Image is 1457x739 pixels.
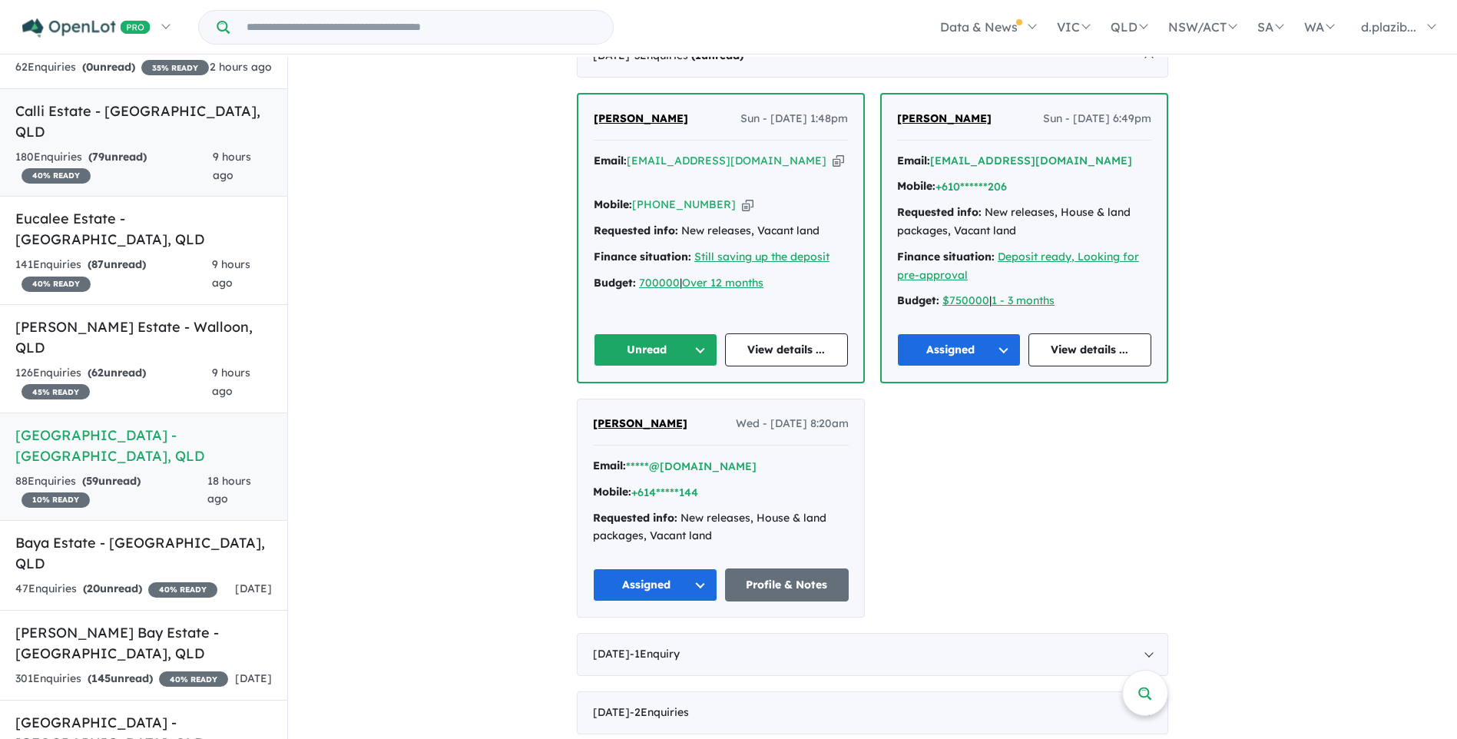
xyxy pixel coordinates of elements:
span: 145 [91,671,111,685]
div: 141 Enquir ies [15,256,212,293]
div: | [897,292,1151,310]
strong: ( unread) [82,474,141,488]
strong: ( unread) [88,150,147,164]
span: [PERSON_NAME] [897,111,992,125]
div: 47 Enquir ies [15,580,217,598]
span: [PERSON_NAME] [593,416,687,430]
a: View details ... [725,333,849,366]
a: $750000 [942,293,989,307]
span: 20 [87,582,100,595]
a: 700000 [639,276,680,290]
a: [PHONE_NUMBER] [632,197,736,211]
span: 10 % READY [22,492,90,508]
strong: Budget: [897,293,939,307]
span: 79 [92,150,104,164]
span: 62 [91,366,104,379]
h5: Eucalee Estate - [GEOGRAPHIC_DATA] , QLD [15,208,272,250]
span: Wed - [DATE] 8:20am [736,415,849,433]
a: [PERSON_NAME] [897,110,992,128]
button: [EMAIL_ADDRESS][DOMAIN_NAME] [930,153,1132,169]
button: Copy [833,153,844,169]
button: Assigned [593,568,717,601]
span: 2 hours ago [210,60,272,74]
span: d.plazib... [1361,19,1416,35]
span: 18 hours ago [207,474,251,506]
button: Copy [742,197,753,213]
span: [PERSON_NAME] [594,111,688,125]
strong: ( unread) [82,60,135,74]
strong: Mobile: [593,485,631,499]
img: Openlot PRO Logo White [22,18,151,38]
a: [PERSON_NAME] [593,415,687,433]
span: 0 [86,60,93,74]
div: New releases, House & land packages, Vacant land [897,204,1151,240]
strong: Requested info: [897,205,982,219]
div: 180 Enquir ies [15,148,213,185]
a: [EMAIL_ADDRESS][DOMAIN_NAME] [627,154,826,167]
strong: ( unread) [88,366,146,379]
a: Still saving up the deposit [694,250,829,263]
h5: [PERSON_NAME] Estate - Walloon , QLD [15,316,272,358]
span: 9 hours ago [213,150,251,182]
button: Unread [594,333,717,366]
span: 59 [86,474,98,488]
span: 45 % READY [22,384,90,399]
strong: Mobile: [897,179,935,193]
strong: Requested info: [594,224,678,237]
a: Over 12 months [682,276,763,290]
h5: Baya Estate - [GEOGRAPHIC_DATA] , QLD [15,532,272,574]
span: 40 % READY [148,582,217,598]
span: [DATE] [235,671,272,685]
div: New releases, House & land packages, Vacant land [593,509,849,546]
h5: [GEOGRAPHIC_DATA] - [GEOGRAPHIC_DATA] , QLD [15,425,272,466]
span: Sun - [DATE] 6:49pm [1043,110,1151,128]
a: Profile & Notes [725,568,849,601]
strong: Email: [594,154,627,167]
div: | [594,274,848,293]
div: 62 Enquir ies [15,58,209,77]
strong: Finance situation: [897,250,995,263]
a: [PERSON_NAME] [594,110,688,128]
span: - 2 Enquir ies [630,705,689,719]
div: 88 Enquir ies [15,472,207,509]
span: 9 hours ago [212,257,250,290]
input: Try estate name, suburb, builder or developer [233,11,610,44]
div: [DATE] [577,691,1168,734]
button: Assigned [897,333,1021,366]
span: [DATE] [235,582,272,595]
strong: ( unread) [83,582,142,595]
strong: Budget: [594,276,636,290]
strong: ( unread) [88,257,146,271]
span: 40 % READY [159,671,228,687]
strong: Finance situation: [594,250,691,263]
h5: Calli Estate - [GEOGRAPHIC_DATA] , QLD [15,101,272,142]
div: 126 Enquir ies [15,364,212,401]
span: 9 hours ago [212,366,250,398]
div: New releases, Vacant land [594,222,848,240]
span: 87 [91,257,104,271]
strong: Email: [897,154,930,167]
h5: [PERSON_NAME] Bay Estate - [GEOGRAPHIC_DATA] , QLD [15,622,272,664]
span: - 1 Enquir y [630,647,680,661]
span: 35 % READY [141,60,209,75]
a: View details ... [1028,333,1152,366]
div: 301 Enquir ies [15,670,228,688]
strong: Mobile: [594,197,632,211]
div: [DATE] [577,633,1168,676]
a: Deposit ready, Looking for pre-approval [897,250,1139,282]
strong: Email: [593,459,626,472]
strong: ( unread) [88,671,153,685]
span: Sun - [DATE] 1:48pm [740,110,848,128]
span: 40 % READY [22,168,91,184]
span: 40 % READY [22,277,91,292]
strong: Requested info: [593,511,677,525]
a: 1 - 3 months [992,293,1055,307]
